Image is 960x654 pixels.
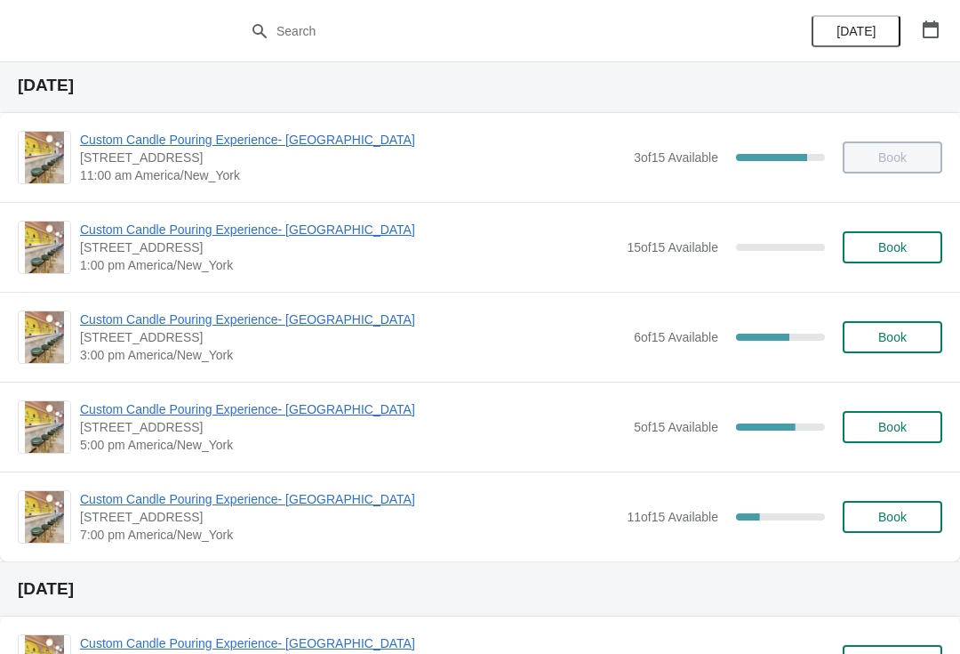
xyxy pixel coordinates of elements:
span: 5:00 pm America/New_York [80,436,625,454]
span: [DATE] [836,24,876,38]
input: Search [276,15,720,47]
span: Custom Candle Pouring Experience- [GEOGRAPHIC_DATA] [80,634,618,652]
span: 3:00 pm America/New_York [80,346,625,364]
span: Custom Candle Pouring Experience- [GEOGRAPHIC_DATA] [80,221,618,238]
span: Custom Candle Pouring Experience- [GEOGRAPHIC_DATA] [80,131,625,149]
span: Custom Candle Pouring Experience- [GEOGRAPHIC_DATA] [80,311,625,328]
span: 11:00 am America/New_York [80,166,625,184]
span: Custom Candle Pouring Experience- [GEOGRAPHIC_DATA] [80,490,618,508]
button: Book [843,501,942,533]
img: Custom Candle Pouring Experience- Delray Beach | 415 East Atlantic Avenue, Delray Beach, FL, USA ... [25,311,64,363]
span: [STREET_ADDRESS] [80,508,618,526]
span: 15 of 15 Available [627,240,718,254]
span: Book [878,510,907,524]
span: 5 of 15 Available [634,420,718,434]
span: 1:00 pm America/New_York [80,256,618,274]
span: [STREET_ADDRESS] [80,149,625,166]
span: 3 of 15 Available [634,150,718,165]
button: Book [843,231,942,263]
span: 11 of 15 Available [627,510,718,524]
span: Custom Candle Pouring Experience- [GEOGRAPHIC_DATA] [80,400,625,418]
img: Custom Candle Pouring Experience- Delray Beach | 415 East Atlantic Avenue, Delray Beach, FL, USA ... [25,132,64,183]
img: Custom Candle Pouring Experience- Delray Beach | 415 East Atlantic Avenue, Delray Beach, FL, USA ... [25,401,64,453]
span: [STREET_ADDRESS] [80,328,625,346]
img: Custom Candle Pouring Experience- Delray Beach | 415 East Atlantic Avenue, Delray Beach, FL, USA ... [25,222,64,273]
img: Custom Candle Pouring Experience- Delray Beach | 415 East Atlantic Avenue, Delray Beach, FL, USA ... [25,491,64,543]
span: 7:00 pm America/New_York [80,526,618,544]
span: [STREET_ADDRESS] [80,418,625,436]
span: Book [878,420,907,434]
button: Book [843,411,942,443]
button: Book [843,321,942,353]
h2: [DATE] [18,77,942,94]
span: Book [878,330,907,344]
span: 6 of 15 Available [634,330,718,344]
button: [DATE] [812,15,900,47]
span: [STREET_ADDRESS] [80,238,618,256]
span: Book [878,240,907,254]
h2: [DATE] [18,580,942,598]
